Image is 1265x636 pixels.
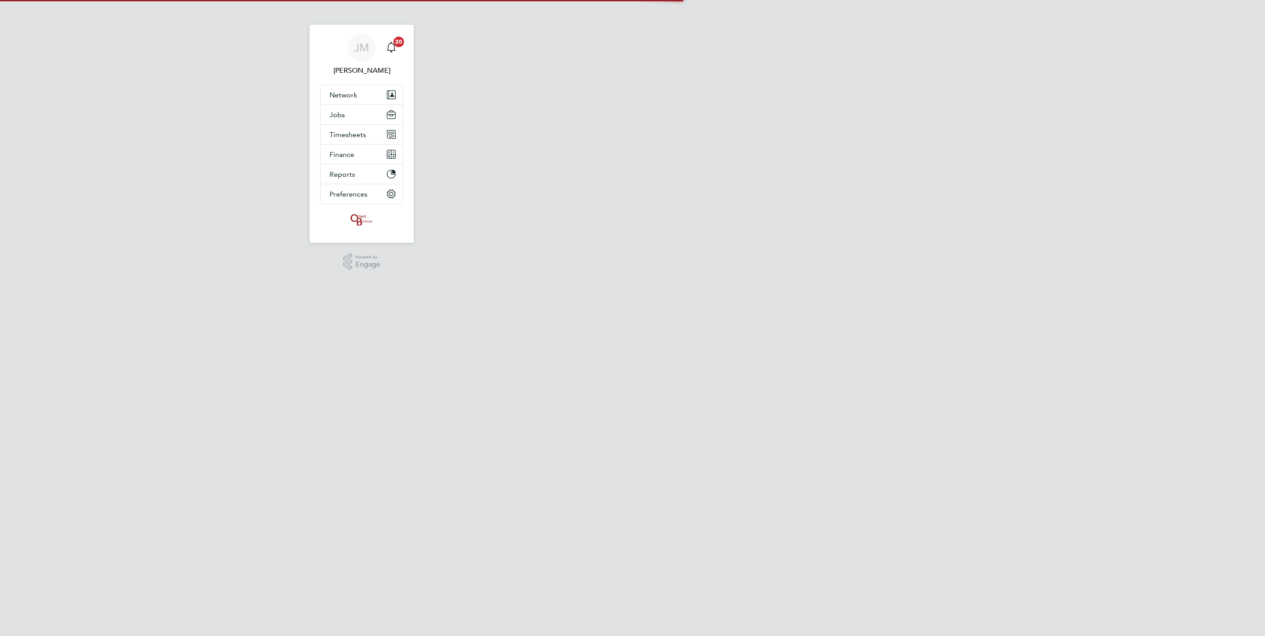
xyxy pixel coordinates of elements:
[321,164,403,184] button: Reports
[321,85,403,104] button: Network
[321,125,403,144] button: Timesheets
[329,130,366,139] span: Timesheets
[320,213,403,227] a: Go to home page
[310,25,414,243] nav: Main navigation
[343,253,381,270] a: Powered byEngage
[356,261,380,268] span: Engage
[329,111,345,119] span: Jobs
[321,184,403,204] button: Preferences
[320,33,403,76] a: JM[PERSON_NAME]
[329,190,367,198] span: Preferences
[382,33,400,62] a: 20
[349,213,374,227] img: oneillandbrennan-logo-retina.png
[393,37,404,47] span: 20
[356,253,380,261] span: Powered by
[321,145,403,164] button: Finance
[321,105,403,124] button: Jobs
[320,65,403,76] span: Jack Mott
[329,170,355,179] span: Reports
[329,150,354,159] span: Finance
[354,42,369,53] span: JM
[329,91,357,99] span: Network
